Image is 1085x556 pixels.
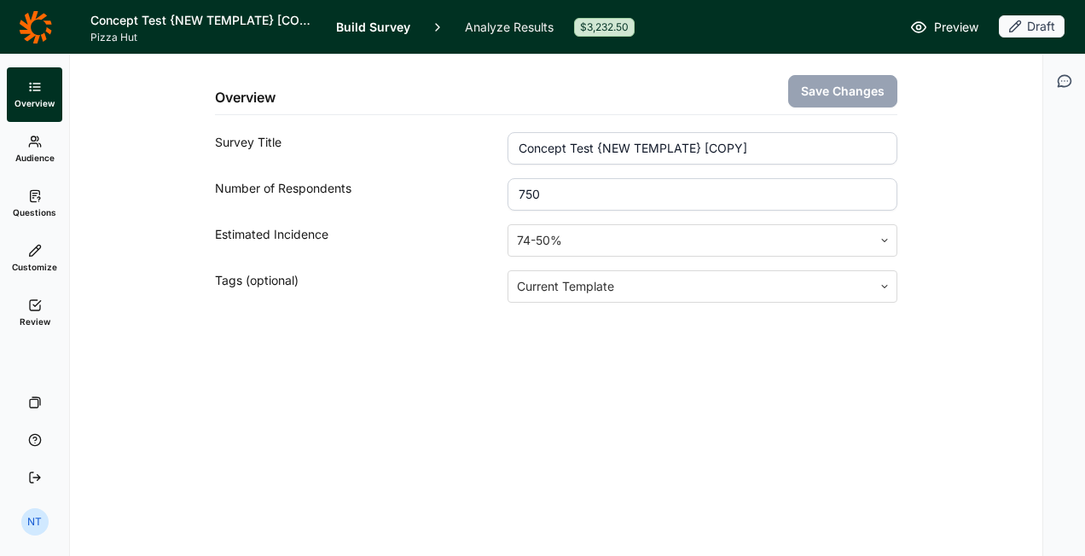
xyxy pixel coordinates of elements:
div: Draft [999,15,1065,38]
div: Estimated Incidence [215,224,508,257]
button: Save Changes [788,75,897,107]
span: Overview [15,97,55,109]
div: $3,232.50 [574,18,635,37]
div: Survey Title [215,132,508,165]
input: 1000 [508,178,897,211]
div: Tags (optional) [215,270,508,303]
span: Pizza Hut [90,31,316,44]
input: ex: Package testing study [508,132,897,165]
span: Audience [15,152,55,164]
a: Questions [7,177,62,231]
span: Review [20,316,50,327]
span: Preview [934,17,978,38]
a: Preview [910,17,978,38]
h2: Overview [215,87,276,107]
span: Customize [12,261,57,273]
span: Questions [13,206,56,218]
h1: Concept Test {NEW TEMPLATE} [COPY] [90,10,316,31]
button: Draft [999,15,1065,39]
a: Customize [7,231,62,286]
div: NT [21,508,49,536]
a: Audience [7,122,62,177]
div: Number of Respondents [215,178,508,211]
a: Overview [7,67,62,122]
a: Review [7,286,62,340]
